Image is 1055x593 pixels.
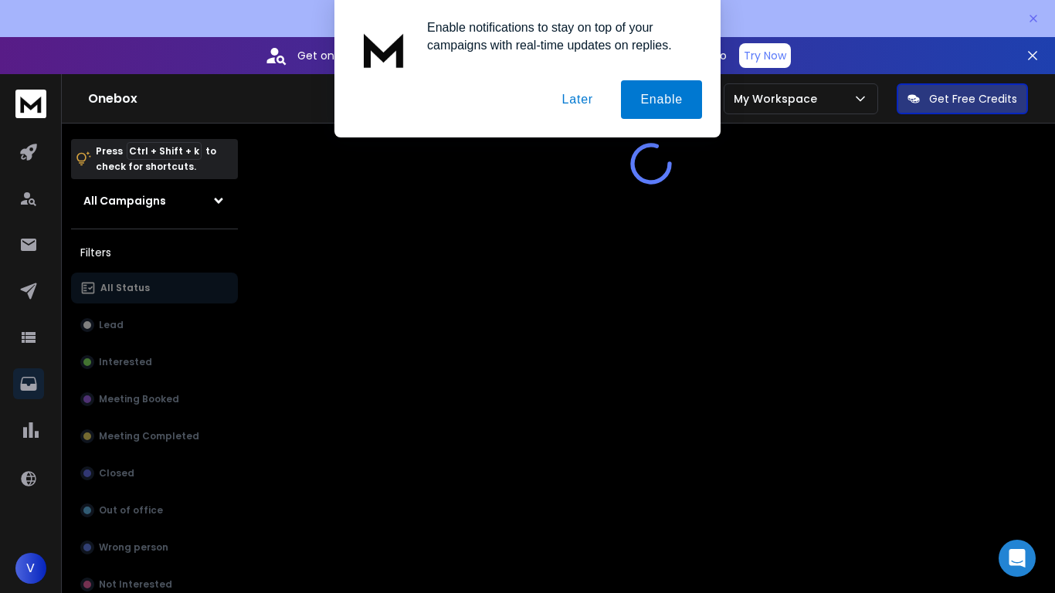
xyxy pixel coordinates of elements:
img: notification icon [353,19,415,80]
button: V [15,553,46,584]
div: Open Intercom Messenger [999,540,1036,577]
button: Enable [621,80,702,119]
button: Later [542,80,612,119]
button: All Campaigns [71,185,238,216]
span: Ctrl + Shift + k [127,142,202,160]
div: Enable notifications to stay on top of your campaigns with real-time updates on replies. [415,19,702,54]
p: Press to check for shortcuts. [96,144,216,175]
h3: Filters [71,242,238,263]
h1: All Campaigns [83,193,166,208]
